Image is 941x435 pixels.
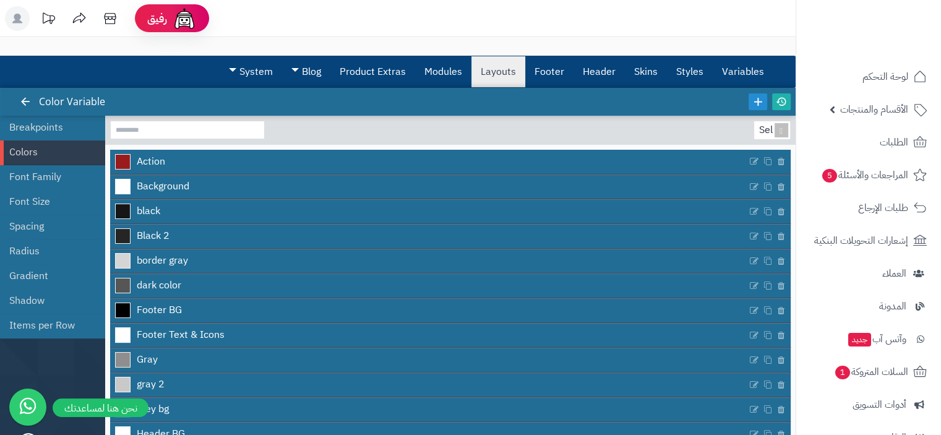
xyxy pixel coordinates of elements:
[137,278,181,293] span: dark color
[110,175,747,199] a: Background
[804,160,934,190] a: المراجعات والأسئلة5
[667,56,713,87] a: Styles
[282,56,330,87] a: Blog
[9,313,87,338] a: Items per Row
[9,214,87,239] a: Spacing
[713,56,773,87] a: Variables
[835,366,850,379] span: 1
[880,134,908,151] span: الطلبات
[625,56,667,87] a: Skins
[9,239,87,264] a: Radius
[110,274,747,298] a: dark color
[33,6,64,34] a: تحديثات المنصة
[137,402,169,416] span: grey bg
[137,204,160,218] span: black
[137,254,188,268] span: border gray
[137,179,189,194] span: Background
[879,298,906,315] span: المدونة
[754,121,788,139] div: Select...
[853,396,906,413] span: أدوات التسويق
[137,155,165,169] span: Action
[110,398,747,421] a: grey bg
[137,229,170,243] span: Black 2
[110,324,747,347] a: Footer Text & Icons
[814,232,908,249] span: إشعارات التحويلات البنكية
[804,291,934,321] a: المدونة
[858,199,908,217] span: طلبات الإرجاع
[147,11,167,26] span: رفيق
[9,288,87,313] a: Shadow
[9,115,87,140] a: Breakpoints
[821,166,908,184] span: المراجعات والأسئلة
[110,373,747,397] a: gray 2
[110,150,747,173] a: Action
[848,333,871,347] span: جديد
[574,56,625,87] a: Header
[220,56,282,87] a: System
[9,140,87,165] a: Colors
[22,88,118,116] div: Color Variable
[804,193,934,223] a: طلبات الإرجاع
[110,225,747,248] a: Black 2
[525,56,574,87] a: Footer
[882,265,906,282] span: العملاء
[110,249,747,273] a: border gray
[804,324,934,354] a: وآتس آبجديد
[862,68,908,85] span: لوحة التحكم
[172,6,197,31] img: ai-face.png
[822,169,837,183] span: 5
[137,353,158,367] span: Gray
[110,299,747,322] a: Footer BG
[110,200,747,223] a: black
[804,390,934,420] a: أدوات التسويق
[110,348,747,372] a: Gray
[137,328,225,342] span: Footer Text & Icons
[804,127,934,157] a: الطلبات
[847,330,906,348] span: وآتس آب
[804,357,934,387] a: السلات المتروكة1
[804,62,934,92] a: لوحة التحكم
[834,363,908,381] span: السلات المتروكة
[9,264,87,288] a: Gradient
[840,101,908,118] span: الأقسام والمنتجات
[330,56,415,87] a: Product Extras
[137,377,165,392] span: gray 2
[9,165,87,189] a: Font Family
[9,189,87,214] a: Font Size
[804,259,934,288] a: العملاء
[137,303,182,317] span: Footer BG
[471,56,525,87] a: Layouts
[804,226,934,256] a: إشعارات التحويلات البنكية
[415,56,471,87] a: Modules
